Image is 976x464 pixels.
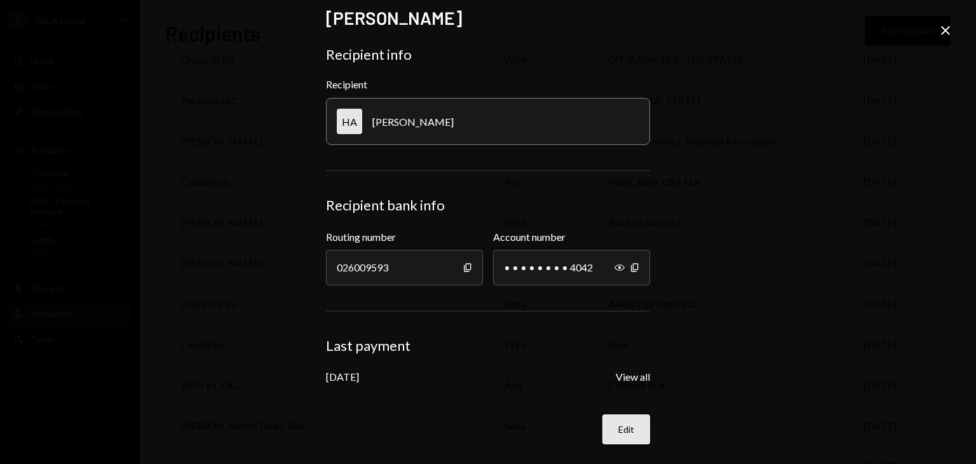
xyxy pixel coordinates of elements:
[372,116,454,128] div: [PERSON_NAME]
[493,250,650,285] div: • • • • • • • • 4042
[337,109,362,134] div: HA
[326,250,483,285] div: 026009593
[602,414,650,444] button: Edit
[616,371,650,384] button: View all
[326,196,650,214] div: Recipient bank info
[326,6,650,31] h2: [PERSON_NAME]
[493,229,650,245] label: Account number
[326,78,650,90] div: Recipient
[326,46,650,64] div: Recipient info
[326,337,650,355] div: Last payment
[326,371,359,383] div: [DATE]
[326,229,483,245] label: Routing number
